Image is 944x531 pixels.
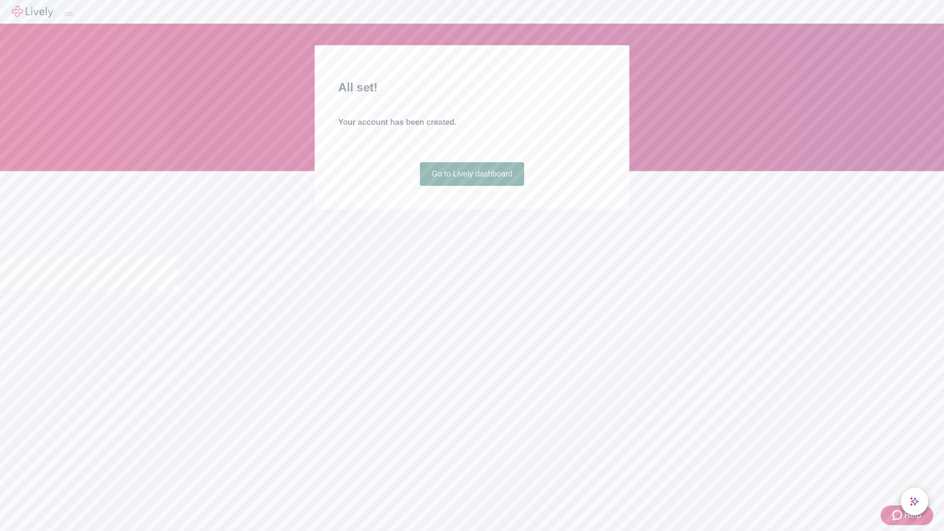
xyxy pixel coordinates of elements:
[338,117,606,128] h4: Your account has been created.
[338,79,606,96] h2: All set!
[65,12,73,15] button: Log out
[420,162,525,186] a: Go to Lively dashboard
[12,6,53,18] img: Lively
[892,509,904,521] svg: Zendesk support icon
[910,497,919,506] svg: Lively AI Assistant
[881,505,933,525] button: Zendesk support iconHelp
[904,509,921,521] span: Help
[901,488,928,515] button: chat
